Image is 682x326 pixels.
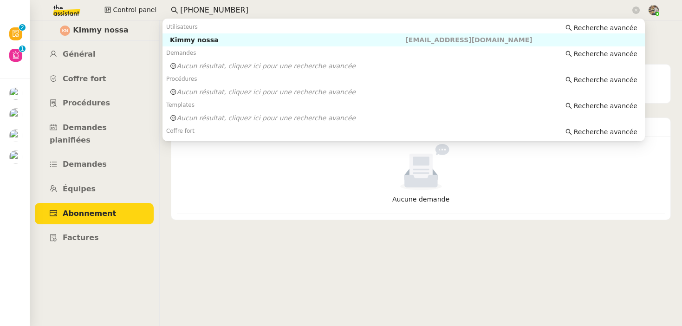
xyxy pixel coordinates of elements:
span: Recherche avancée [574,75,637,85]
span: Templates [166,102,195,108]
span: Utilisateurs [166,24,198,30]
a: Demandes [35,154,154,176]
img: 388bd129-7e3b-4cb1-84b4-92a3d763e9b7 [649,5,659,15]
span: Aucun résultat, cliquez ici pour une recherche avancée [177,62,356,70]
span: Demandes planifiées [50,123,107,144]
span: Factures [63,233,99,242]
img: users%2FHIWaaSoTa5U8ssS5t403NQMyZZE3%2Favatar%2Fa4be050e-05fa-4f28-bbe7-e7e8e4788720 [9,129,22,142]
img: users%2FHIWaaSoTa5U8ssS5t403NQMyZZE3%2Favatar%2Fa4be050e-05fa-4f28-bbe7-e7e8e4788720 [9,150,22,163]
span: Coffre fort [63,74,106,83]
span: Équipes [63,184,96,193]
a: Général [35,44,154,65]
p: 2 [20,24,24,33]
a: Abonnement [35,203,154,225]
img: users%2FHIWaaSoTa5U8ssS5t403NQMyZZE3%2Favatar%2Fa4be050e-05fa-4f28-bbe7-e7e8e4788720 [9,87,22,100]
button: Control panel [99,4,162,17]
span: Kimmy nossa [73,24,128,37]
a: Coffre fort [35,68,154,90]
span: Control panel [113,5,156,15]
span: Recherche avancée [574,23,637,33]
span: Aucun résultat, cliquez ici pour une recherche avancée [177,114,356,122]
span: [EMAIL_ADDRESS][DOMAIN_NAME] [405,36,532,44]
span: Général [63,50,95,59]
a: Demandes planifiées [35,117,154,151]
span: Demandes [166,50,196,56]
span: Coffre fort [166,128,195,134]
span: Procédures [63,98,110,107]
input: Rechercher [180,4,630,17]
img: svg [60,26,70,36]
nz-badge-sup: 2 [19,24,26,31]
span: Aucune demande [392,196,449,203]
span: Procédures [166,76,197,82]
span: Recherche avancée [574,101,637,111]
span: 😔 [170,114,177,122]
nz-badge-sup: 1 [19,46,26,52]
span: Aucun résultat, cliquez ici pour une recherche avancée [177,88,356,96]
span: Recherche avancée [574,49,637,59]
a: Équipes [35,178,154,200]
p: 1 [20,46,24,54]
span: Recherche avancée [574,127,637,137]
img: users%2FHIWaaSoTa5U8ssS5t403NQMyZZE3%2Favatar%2Fa4be050e-05fa-4f28-bbe7-e7e8e4788720 [9,108,22,121]
span: 😔 [170,88,177,96]
span: Abonnement [63,209,116,218]
div: Kimmy nossa [170,36,406,44]
a: Procédures [35,92,154,114]
span: Demandes [63,160,107,169]
span: 😔 [170,62,177,70]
